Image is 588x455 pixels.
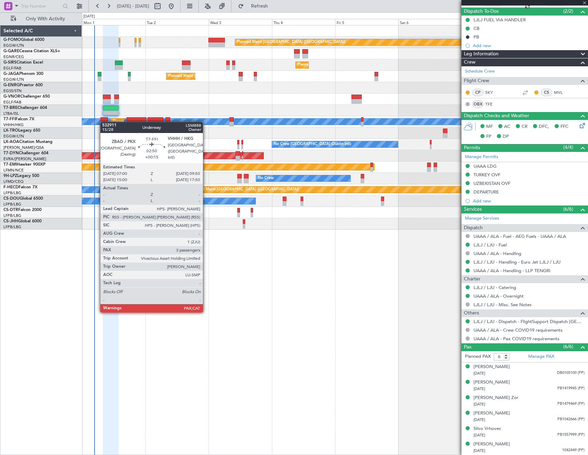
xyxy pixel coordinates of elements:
[473,327,563,333] a: UAAA / ALA - Crew COVID19 requirements
[557,386,585,391] span: PB1419945 (PP)
[3,122,24,127] a: VHHH/HKG
[473,441,510,448] div: [PERSON_NAME]
[563,206,573,213] span: (6/6)
[272,19,335,25] div: Thu 4
[3,83,43,87] a: G-ENRGPraetor 600
[473,285,516,290] a: LJLJ / LJU - Catering
[464,343,471,351] span: Pax
[473,268,551,274] a: UAAA / ALA - Handling - LLP TENGRI
[3,163,17,167] span: T7-EMI
[190,185,299,195] div: Planned Maint [GEOGRAPHIC_DATA] ([GEOGRAPHIC_DATA])
[528,353,554,360] a: Manage PAX
[3,83,20,87] span: G-ENRG
[473,386,485,391] span: [DATE]
[3,174,39,178] a: 9H-LPZLegacy 500
[3,106,47,110] a: T7-BREChallenger 604
[473,336,559,342] a: UAAA / ALA - Pax COVID19 requirements
[3,208,18,212] span: CS-DTR
[473,364,510,370] div: [PERSON_NAME]
[8,13,75,24] button: Only With Activity
[563,343,573,350] span: (6/6)
[3,140,19,144] span: LX-AOA
[3,60,43,65] a: G-SIRSCitation Excel
[3,43,24,48] a: EGGW/LTN
[3,111,19,116] a: LTBA/ISL
[83,14,95,20] div: [DATE]
[3,185,37,189] a: F-HECDFalcon 7X
[464,8,499,15] span: Dispatch To-Dos
[3,117,34,121] a: T7-FFIFalcon 7X
[473,379,510,386] div: [PERSON_NAME]
[3,156,46,162] a: EVRA/[PERSON_NAME]
[473,425,501,432] div: Silvo Vrhovec
[3,38,21,42] span: G-FOMO
[541,89,552,96] div: CS
[563,8,573,15] span: (2/2)
[473,302,532,308] a: LJLJ / LJU - Misc. See Notes
[82,19,145,25] div: Mon 1
[473,25,479,31] div: CB
[557,401,585,407] span: PB1479469 (PP)
[464,224,483,232] span: Dispatch
[297,60,406,70] div: Planned Maint [GEOGRAPHIC_DATA] ([GEOGRAPHIC_DATA])
[464,58,476,66] span: Crew
[3,185,19,189] span: F-HECD
[503,133,509,140] span: DP
[522,123,527,130] span: CR
[3,151,48,155] a: T7-DYNChallenger 604
[3,54,24,59] a: EGNR/CEG
[168,71,276,81] div: Planned Maint [GEOGRAPHIC_DATA] ([GEOGRAPHIC_DATA])
[473,34,479,40] div: PB
[3,145,44,150] a: [PERSON_NAME]/QSA
[472,100,483,108] div: OBX
[3,77,24,82] a: EGGW/LTN
[554,89,569,96] a: MVL
[3,95,20,99] span: G-VNOR
[504,123,510,130] span: AC
[3,140,53,144] a: LX-AOACitation Mustang
[465,68,495,75] a: Schedule Crew
[464,309,479,317] span: Others
[3,129,40,133] a: LX-TROLegacy 650
[473,198,585,204] div: Add new
[113,116,228,127] div: Planned Maint [GEOGRAPHIC_DATA] ([GEOGRAPHIC_DATA] Intl)
[563,144,573,151] span: (4/4)
[3,168,24,173] a: LFMN/NCE
[473,448,485,453] span: [DATE]
[3,219,18,223] span: CS-JHH
[3,49,60,53] a: G-GARECessna Citation XLS+
[473,402,485,407] span: [DATE]
[235,1,276,12] button: Refresh
[473,189,499,195] div: DEPARTURE
[465,154,498,160] a: Manage Permits
[473,410,510,417] div: [PERSON_NAME]
[473,43,585,48] div: Add new
[3,88,22,93] a: EGSS/STN
[3,72,19,76] span: G-JAGA
[3,49,19,53] span: G-GARE
[245,4,274,9] span: Refresh
[473,163,497,169] div: UAAA LDG
[3,202,21,207] a: LFPB/LBG
[473,395,519,401] div: [PERSON_NAME] Zor
[274,139,351,149] div: No Crew [GEOGRAPHIC_DATA] (Dublin Intl)
[209,19,272,25] div: Wed 3
[473,371,485,376] span: [DATE]
[3,72,43,76] a: G-JAGAPhenom 300
[562,447,585,453] span: 1042449 (PP)
[485,89,501,96] a: SKY
[465,353,491,360] label: Planned PAX
[3,117,15,121] span: T7-FFI
[473,180,510,186] div: UZBEKISTAN OVF
[473,433,485,438] span: [DATE]
[465,215,499,222] a: Manage Services
[399,19,462,25] div: Sat 6
[3,213,21,218] a: LFPB/LBG
[3,151,19,155] span: T7-DYN
[464,275,480,283] span: Charter
[473,172,500,178] div: TURKEY OVF
[3,60,17,65] span: G-SIRS
[473,233,566,239] a: UAAA / ALA - Fuel - AEG Fuels - UAAA / ALA
[464,144,480,152] span: Permits
[485,101,501,107] a: TFE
